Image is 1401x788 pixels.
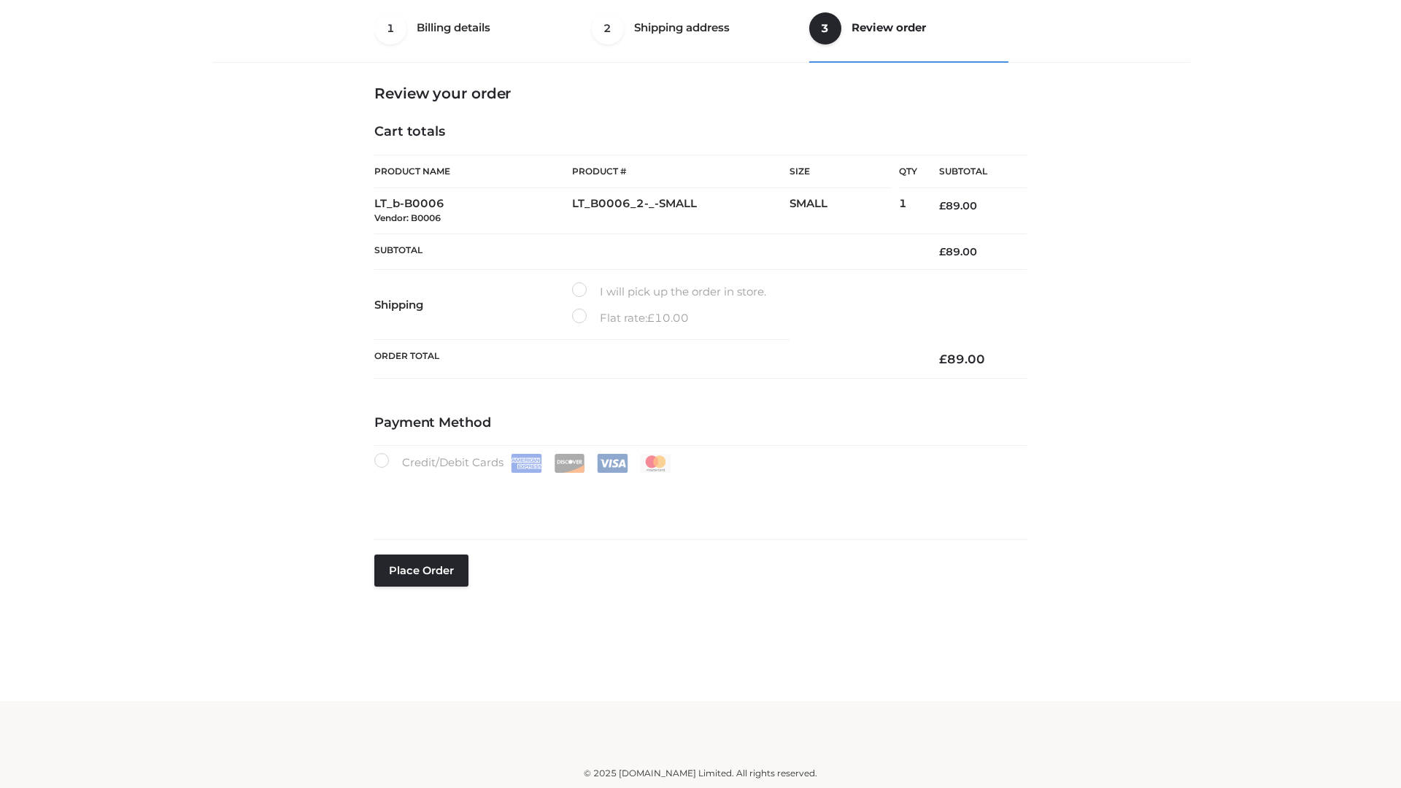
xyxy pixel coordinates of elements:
iframe: Secure payment input frame [371,470,1024,523]
th: Qty [899,155,917,188]
label: I will pick up the order in store. [572,282,766,301]
bdi: 89.00 [939,245,977,258]
img: Amex [511,454,542,473]
td: SMALL [790,188,899,234]
td: 1 [899,188,917,234]
th: Size [790,155,892,188]
td: LT_B0006_2-_-SMALL [572,188,790,234]
div: © 2025 [DOMAIN_NAME] Limited. All rights reserved. [217,766,1184,781]
label: Flat rate: [572,309,689,328]
h4: Payment Method [374,415,1027,431]
bdi: 89.00 [939,352,985,366]
th: Subtotal [917,155,1027,188]
span: £ [939,245,946,258]
th: Subtotal [374,233,917,269]
h4: Cart totals [374,124,1027,140]
small: Vendor: B0006 [374,212,441,223]
img: Mastercard [640,454,671,473]
img: Visa [597,454,628,473]
span: £ [647,311,655,325]
label: Credit/Debit Cards [374,453,673,473]
span: £ [939,352,947,366]
th: Shipping [374,270,572,340]
td: LT_b-B0006 [374,188,572,234]
span: £ [939,199,946,212]
img: Discover [554,454,585,473]
button: Place order [374,555,468,587]
th: Product # [572,155,790,188]
th: Order Total [374,340,917,379]
bdi: 89.00 [939,199,977,212]
h3: Review your order [374,85,1027,102]
th: Product Name [374,155,572,188]
bdi: 10.00 [647,311,689,325]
